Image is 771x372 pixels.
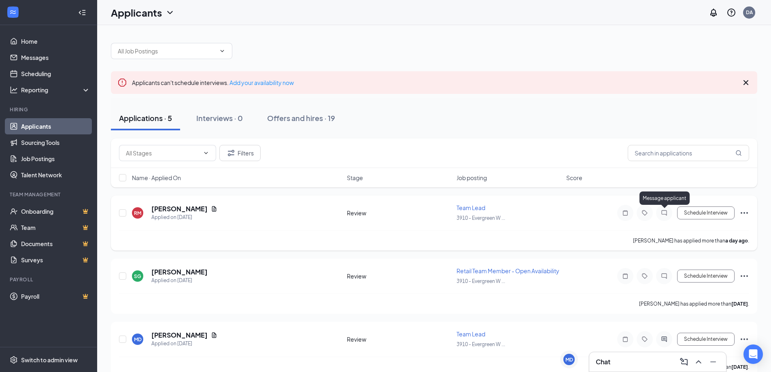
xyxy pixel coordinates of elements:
svg: Settings [10,356,18,364]
svg: ChevronDown [165,8,175,17]
div: MD [565,356,573,363]
svg: ChevronDown [203,150,209,156]
svg: Tag [640,210,650,216]
span: Stage [347,174,363,182]
svg: Ellipses [739,208,749,218]
div: Applied on [DATE] [151,213,217,221]
div: Switch to admin view [21,356,78,364]
div: Applied on [DATE] [151,340,217,348]
svg: Tag [640,273,650,279]
svg: Analysis [10,86,18,94]
button: Schedule Interview [677,206,735,219]
a: Home [21,33,90,49]
div: Review [347,209,452,217]
b: a day ago [725,238,748,244]
h5: [PERSON_NAME] [151,331,208,340]
a: Talent Network [21,167,90,183]
button: ComposeMessage [678,355,690,368]
svg: Error [117,78,127,87]
div: Open Intercom Messenger [743,344,763,364]
button: Filter Filters [219,145,261,161]
svg: ChatInactive [659,210,669,216]
button: ChevronUp [692,355,705,368]
svg: Notifications [709,8,718,17]
span: Retail Team Member - Open Availability [457,267,559,274]
span: Team Lead [457,330,485,338]
svg: Document [211,206,217,212]
svg: ComposeMessage [679,357,689,367]
div: Payroll [10,276,89,283]
a: DocumentsCrown [21,236,90,252]
a: SurveysCrown [21,252,90,268]
svg: ChevronUp [694,357,703,367]
svg: ChevronDown [219,48,225,54]
span: 3910 - Evergreen W ... [457,341,505,347]
span: 3910 - Evergreen W ... [457,215,505,221]
div: Message applicant [639,191,690,205]
div: Hiring [10,106,89,113]
div: SG [134,273,141,280]
button: Schedule Interview [677,270,735,283]
b: [DATE] [731,364,748,370]
h3: Chat [596,357,610,366]
input: All Job Postings [118,47,216,55]
div: Reporting [21,86,91,94]
svg: WorkstreamLogo [9,8,17,16]
svg: ActiveChat [659,336,669,342]
div: Offers and hires · 19 [267,113,335,123]
div: Applications · 5 [119,113,172,123]
svg: Filter [226,148,236,158]
h1: Applicants [111,6,162,19]
span: Score [566,174,582,182]
div: Review [347,272,452,280]
span: Team Lead [457,204,485,211]
input: Search in applications [628,145,749,161]
div: Team Management [10,191,89,198]
svg: Ellipses [739,334,749,344]
svg: Note [620,210,630,216]
div: Applied on [DATE] [151,276,208,285]
a: OnboardingCrown [21,203,90,219]
div: Interviews · 0 [196,113,243,123]
div: MD [134,336,142,343]
a: Scheduling [21,66,90,82]
a: Messages [21,49,90,66]
svg: Document [211,332,217,338]
span: Name · Applied On [132,174,181,182]
a: Applicants [21,118,90,134]
svg: Collapse [78,9,86,17]
a: PayrollCrown [21,288,90,304]
svg: Note [620,273,630,279]
span: 3910 - Evergreen W ... [457,278,505,284]
p: [PERSON_NAME] has applied more than . [639,300,749,307]
svg: Tag [640,336,650,342]
div: RM [134,210,141,217]
h5: [PERSON_NAME] [151,204,208,213]
svg: MagnifyingGlass [735,150,742,156]
p: [PERSON_NAME] has applied more than . [633,237,749,244]
a: TeamCrown [21,219,90,236]
h5: [PERSON_NAME] [151,268,208,276]
input: All Stages [126,149,200,157]
svg: Cross [741,78,751,87]
span: Applicants can't schedule interviews. [132,79,294,86]
svg: Ellipses [739,271,749,281]
div: DA [746,9,753,16]
svg: QuestionInfo [726,8,736,17]
svg: Note [620,336,630,342]
button: Schedule Interview [677,333,735,346]
div: Review [347,335,452,343]
a: Job Postings [21,151,90,167]
a: Sourcing Tools [21,134,90,151]
a: Add your availability now [229,79,294,86]
span: Job posting [457,174,487,182]
b: [DATE] [731,301,748,307]
svg: ChatInactive [659,273,669,279]
button: Minimize [707,355,720,368]
svg: Minimize [708,357,718,367]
